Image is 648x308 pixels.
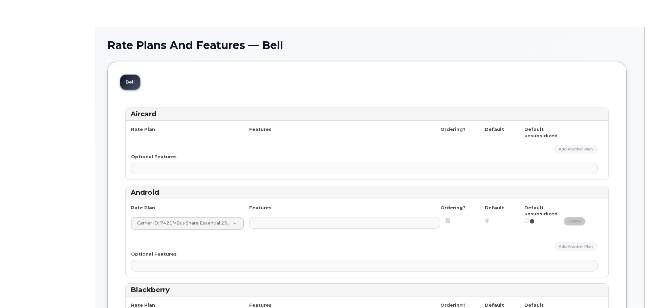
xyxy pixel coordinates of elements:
a: Add Another Plan [554,145,598,153]
h1: Rate Plans And Features — Bell [107,39,632,51]
strong: Default [485,205,504,210]
span: ">Bus Share Essential 25GB [133,220,233,227]
strong: Rate Plan [131,205,155,210]
strong: Rate Plan [131,302,155,308]
strong: Ordering? [440,126,466,132]
strong: Default [485,126,504,132]
strong: Ordering? [440,205,466,210]
strong: Features [249,126,272,132]
strong: Default unsubsidized [524,205,558,217]
strong: Features [249,302,272,308]
strong: Default unsubsidized [524,126,558,138]
label: Optional Features [131,251,177,257]
a: Bell [120,75,140,90]
a: Carrier ID: 7421">Bus Share Essential 25GB [131,217,243,230]
span: Bus Share Essential 25GB <span class='badge badge-red'>Not Approved</span> <span class='badge' da... [137,220,172,226]
h3: Aircard [131,110,603,119]
h3: Android [131,188,603,197]
strong: Default [485,302,504,308]
strong: Features [249,205,272,210]
label: Optional Features [131,153,177,160]
a: Add Another Plan [554,242,598,251]
strong: Rate Plan [131,126,155,132]
a: delete [564,217,586,226]
strong: Ordering? [440,302,466,308]
h3: Blackberry [131,285,603,294]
